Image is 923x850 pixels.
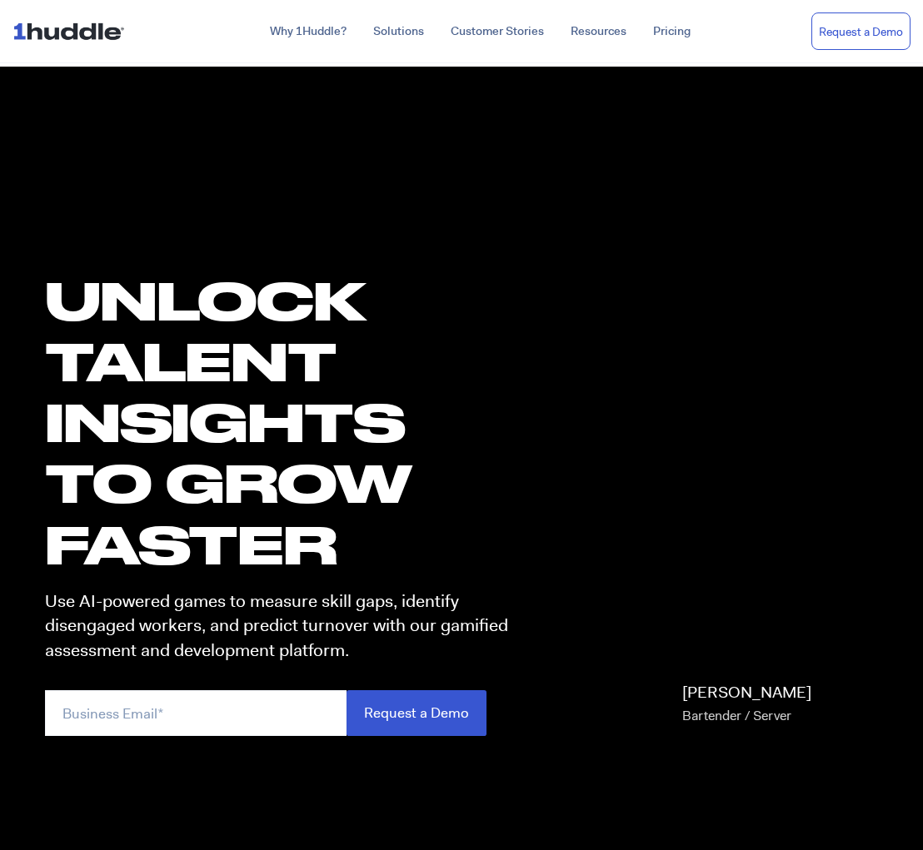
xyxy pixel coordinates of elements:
a: Resources [557,17,640,47]
h1: UNLOCK TALENT INSIGHTS TO GROW FASTER [45,270,548,574]
a: Pricing [640,17,704,47]
p: [PERSON_NAME] [682,681,811,728]
a: Solutions [360,17,437,47]
a: Request a Demo [811,12,911,51]
input: Business Email* [45,690,347,736]
p: Use AI-powered games to measure skill gaps, identify disengaged workers, and predict turnover wit... [45,589,548,663]
a: Why 1Huddle? [257,17,360,47]
img: ... [12,15,132,47]
a: Customer Stories [437,17,557,47]
span: Bartender / Server [682,707,791,724]
input: Request a Demo [347,690,486,736]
